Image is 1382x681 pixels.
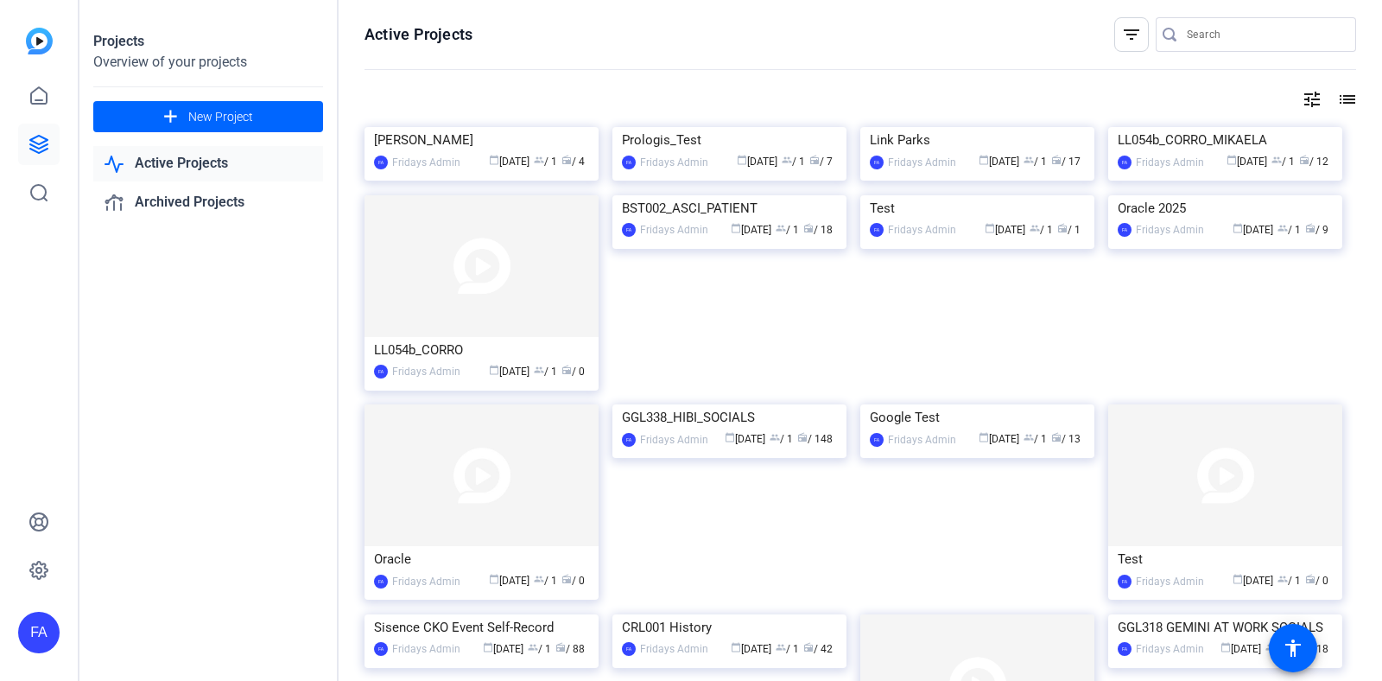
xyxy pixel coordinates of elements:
[392,154,460,171] div: Fridays Admin
[561,366,585,378] span: / 0
[489,365,499,375] span: calendar_today
[1136,221,1204,239] div: Fridays Admin
[483,643,523,655] span: [DATE]
[392,573,460,590] div: Fridays Admin
[1277,224,1301,236] span: / 1
[188,108,253,126] span: New Project
[870,195,1085,221] div: Test
[528,642,538,652] span: group
[776,642,786,652] span: group
[1136,154,1204,171] div: Fridays Admin
[1277,575,1301,587] span: / 1
[809,155,820,165] span: radio
[1220,643,1261,655] span: [DATE]
[737,156,777,168] span: [DATE]
[561,574,572,584] span: radio
[640,431,708,449] div: Fridays Admin
[561,156,585,168] span: / 4
[555,642,566,652] span: radio
[1057,223,1068,233] span: radio
[797,433,833,445] span: / 148
[770,432,780,442] span: group
[374,365,388,379] div: FA
[870,156,884,169] div: FA
[622,433,636,447] div: FA
[1024,155,1034,165] span: group
[870,433,884,447] div: FA
[803,642,814,652] span: radio
[622,223,636,237] div: FA
[776,224,799,236] span: / 1
[1293,643,1328,655] span: / 118
[1187,24,1342,45] input: Search
[1051,155,1062,165] span: radio
[985,224,1025,236] span: [DATE]
[622,195,837,221] div: BST002_ASCI_PATIENT
[622,156,636,169] div: FA
[1305,223,1315,233] span: radio
[1227,155,1237,165] span: calendar_today
[803,643,833,655] span: / 42
[93,52,323,73] div: Overview of your projects
[797,432,808,442] span: radio
[985,223,995,233] span: calendar_today
[1277,574,1288,584] span: group
[1136,640,1204,658] div: Fridays Admin
[1233,224,1273,236] span: [DATE]
[809,156,833,168] span: / 7
[1118,195,1333,221] div: Oracle 2025
[1024,433,1047,445] span: / 1
[803,224,833,236] span: / 18
[725,433,765,445] span: [DATE]
[782,155,792,165] span: group
[1233,574,1243,584] span: calendar_today
[1233,575,1273,587] span: [DATE]
[374,156,388,169] div: FA
[489,156,529,168] span: [DATE]
[640,640,708,658] div: Fridays Admin
[528,643,551,655] span: / 1
[640,221,708,239] div: Fridays Admin
[93,101,323,132] button: New Project
[776,223,786,233] span: group
[870,127,1085,153] div: Link Parks
[534,366,557,378] span: / 1
[534,365,544,375] span: group
[979,156,1019,168] span: [DATE]
[1024,432,1034,442] span: group
[1233,223,1243,233] span: calendar_today
[1118,642,1132,656] div: FA
[622,404,837,430] div: GGL338_HIBI_SOCIALS
[1305,574,1315,584] span: radio
[534,575,557,587] span: / 1
[1030,223,1040,233] span: group
[489,155,499,165] span: calendar_today
[561,155,572,165] span: radio
[1305,224,1328,236] span: / 9
[374,614,589,640] div: Sisence CKO Event Self-Record
[160,106,181,128] mat-icon: add
[93,146,323,181] a: Active Projects
[1118,575,1132,589] div: FA
[374,546,589,572] div: Oracle
[93,31,323,52] div: Projects
[888,154,956,171] div: Fridays Admin
[555,643,585,655] span: / 88
[803,223,814,233] span: radio
[489,366,529,378] span: [DATE]
[1057,224,1081,236] span: / 1
[483,642,493,652] span: calendar_today
[1265,642,1276,652] span: group
[1299,155,1309,165] span: radio
[1271,156,1295,168] span: / 1
[1265,643,1289,655] span: / 1
[374,575,388,589] div: FA
[870,223,884,237] div: FA
[1227,156,1267,168] span: [DATE]
[622,642,636,656] div: FA
[725,432,735,442] span: calendar_today
[731,223,741,233] span: calendar_today
[1299,156,1328,168] span: / 12
[18,612,60,653] div: FA
[888,431,956,449] div: Fridays Admin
